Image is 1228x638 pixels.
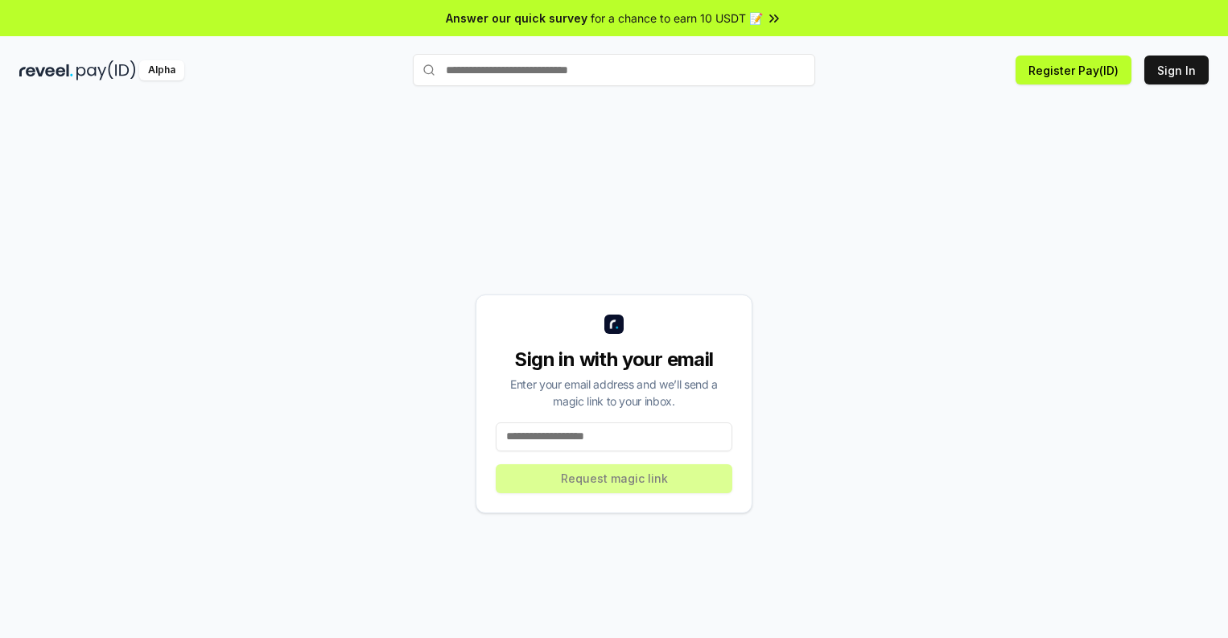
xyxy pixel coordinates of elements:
button: Register Pay(ID) [1016,56,1131,84]
span: for a chance to earn 10 USDT 📝 [591,10,763,27]
div: Sign in with your email [496,347,732,373]
div: Enter your email address and we’ll send a magic link to your inbox. [496,376,732,410]
button: Sign In [1144,56,1209,84]
img: reveel_dark [19,60,73,80]
img: logo_small [604,315,624,334]
span: Answer our quick survey [446,10,587,27]
img: pay_id [76,60,136,80]
div: Alpha [139,60,184,80]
